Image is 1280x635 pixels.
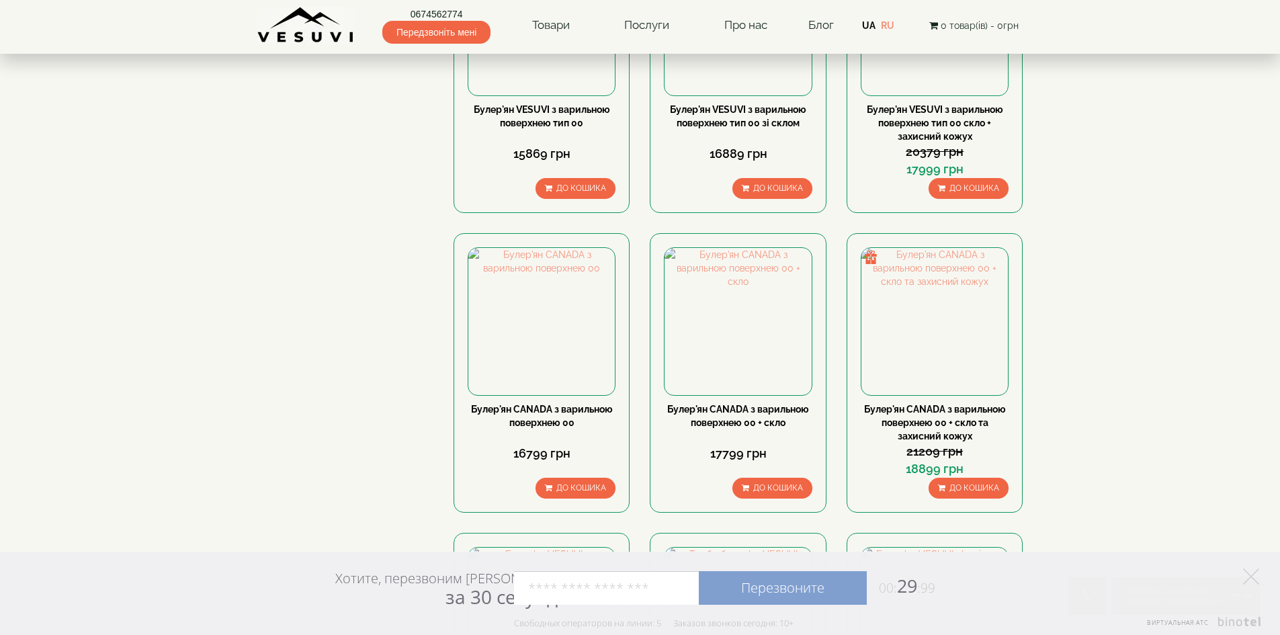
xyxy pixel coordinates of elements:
[556,183,606,193] span: До кошика
[468,445,615,462] div: 16799 грн
[257,7,355,44] img: Завод VESUVI
[941,20,1019,31] span: 0 товар(ів) - 0грн
[664,145,812,163] div: 16889 грн
[711,10,781,41] a: Про нас
[929,178,1009,199] button: До кошика
[664,445,812,462] div: 17799 грн
[732,478,812,499] button: До кошика
[474,104,610,128] a: Булер'ян VESUVI з варильною поверхнею тип 00
[861,161,1009,178] div: 17999 грн
[536,478,615,499] button: До кошика
[753,483,803,493] span: До кошика
[861,460,1009,478] div: 18899 грн
[670,104,806,128] a: Булер'ян VESUVI з варильною поверхнею тип 00 зі склом
[732,178,812,199] button: До кошика
[753,183,803,193] span: До кошика
[879,579,897,597] span: 00:
[867,573,935,598] span: 29
[611,10,683,41] a: Послуги
[556,483,606,493] span: До кошика
[1139,617,1263,635] a: Виртуальная АТС
[929,478,1009,499] button: До кошика
[468,248,615,394] img: Булер'ян CANADA з варильною поверхнею 00
[471,404,613,428] a: Булер'ян CANADA з варильною поверхнею 00
[699,571,867,605] a: Перезвоните
[536,178,615,199] button: До кошика
[864,251,878,264] img: gift
[949,183,999,193] span: До кошика
[665,248,811,394] img: Булер'ян CANADA з варильною поверхнею 00 + скло
[917,579,935,597] span: :99
[667,404,809,428] a: Булер'ян CANADA з варильною поверхнею 00 + скло
[808,18,834,32] a: Блог
[468,145,615,163] div: 15869 грн
[861,248,1008,394] img: Булер'ян CANADA з варильною поверхнею 00 + скло та захисний кожух
[862,20,876,31] a: UA
[335,570,566,607] div: Хотите, перезвоним [PERSON_NAME]
[514,618,794,628] div: Свободных операторов на линии: 5 Заказов звонков сегодня: 10+
[861,443,1009,460] div: 21209 грн
[445,584,566,609] span: за 30 секунд?
[861,143,1009,161] div: 20379 грн
[864,404,1006,441] a: Булер'ян CANADA з варильною поверхнею 00 + скло та захисний кожух
[881,20,894,31] a: RU
[382,21,490,44] span: Передзвоніть мені
[949,483,999,493] span: До кошика
[1147,618,1209,627] span: Виртуальная АТС
[382,7,490,21] a: 0674562774
[925,18,1023,33] button: 0 товар(ів) - 0грн
[867,104,1003,142] a: Булер'ян VESUVI з варильною поверхнею тип 00 скло + захисний кожух
[519,10,583,41] a: Товари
